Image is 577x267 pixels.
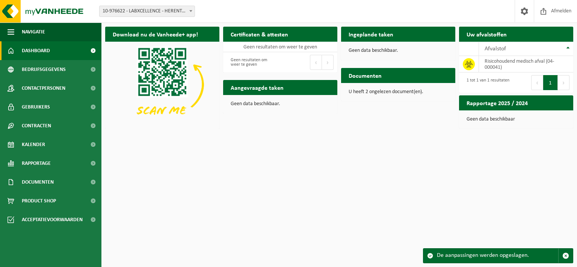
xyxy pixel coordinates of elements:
[479,56,573,72] td: risicohoudend medisch afval (04-000041)
[22,23,45,41] span: Navigatie
[22,116,51,135] span: Contracten
[437,249,558,263] div: De aanpassingen werden opgeslagen.
[22,60,66,79] span: Bedrijfsgegevens
[99,6,195,17] span: 10-976622 - LABXCELLENCE - HERENTALS
[467,117,566,122] p: Geen data beschikbaar
[349,48,448,53] p: Geen data beschikbaar.
[459,27,514,41] h2: Uw afvalstoffen
[22,173,54,192] span: Documenten
[22,192,56,210] span: Product Shop
[558,75,569,90] button: Next
[223,80,291,95] h2: Aangevraagde taken
[22,154,51,173] span: Rapportage
[459,95,535,110] h2: Rapportage 2025 / 2024
[322,55,334,70] button: Next
[531,75,543,90] button: Previous
[22,79,65,98] span: Contactpersonen
[341,68,389,83] h2: Documenten
[543,75,558,90] button: 1
[231,101,330,107] p: Geen data beschikbaar.
[485,46,506,52] span: Afvalstof
[105,42,219,127] img: Download de VHEPlus App
[310,55,322,70] button: Previous
[227,54,276,71] div: Geen resultaten om weer te geven
[22,210,83,229] span: Acceptatievoorwaarden
[223,42,337,52] td: Geen resultaten om weer te geven
[341,27,401,41] h2: Ingeplande taken
[517,110,572,125] a: Bekijk rapportage
[105,27,205,41] h2: Download nu de Vanheede+ app!
[349,89,448,95] p: U heeft 2 ongelezen document(en).
[22,98,50,116] span: Gebruikers
[223,27,296,41] h2: Certificaten & attesten
[22,41,50,60] span: Dashboard
[463,74,509,91] div: 1 tot 1 van 1 resultaten
[100,6,195,17] span: 10-976622 - LABXCELLENCE - HERENTALS
[22,135,45,154] span: Kalender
